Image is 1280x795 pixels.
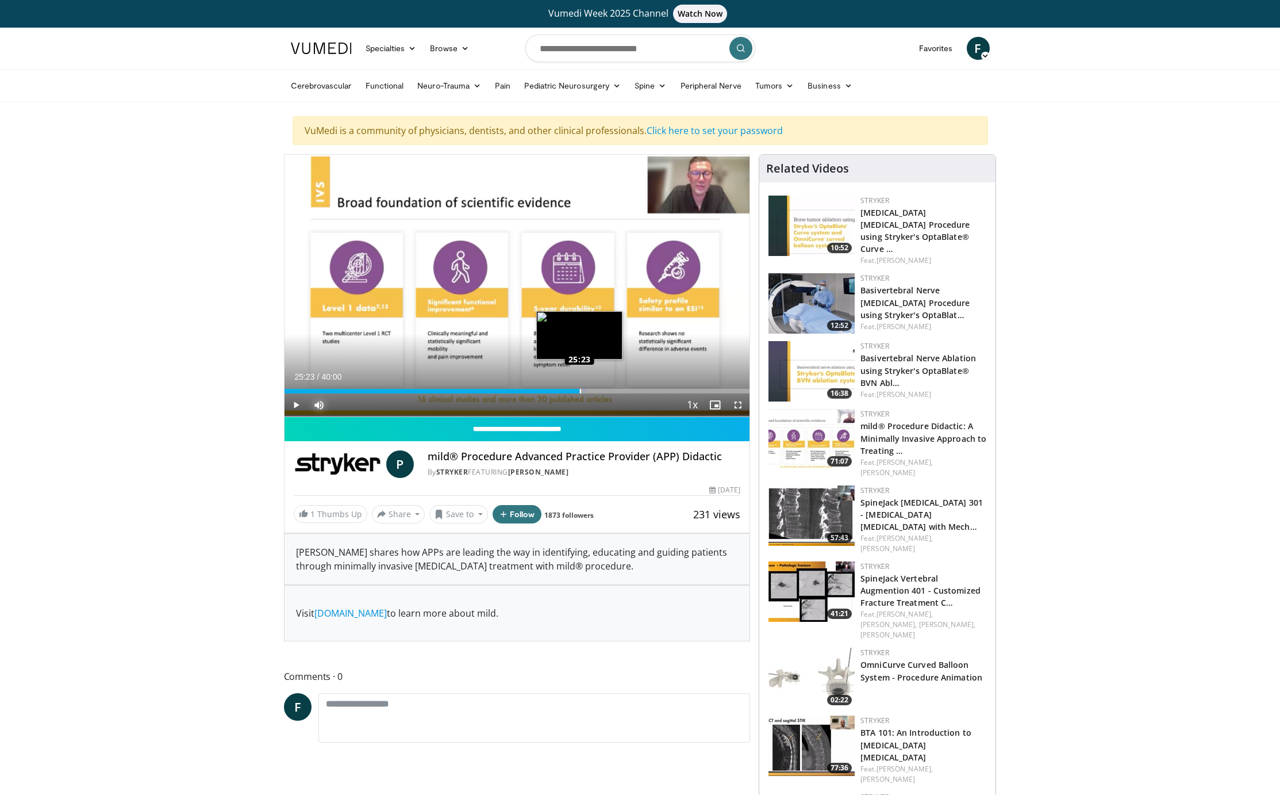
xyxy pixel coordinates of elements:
a: [PERSON_NAME] [508,467,569,477]
h4: mild® Procedure Advanced Practice Provider (APP) Didactic [428,450,740,463]
a: Stryker [860,409,889,419]
button: Playback Rate [681,393,704,416]
a: Basivertebral Nerve [MEDICAL_DATA] Procedure using Stryker's OptaBlat… [860,285,970,320]
span: Comments 0 [284,669,751,684]
a: 77:36 [768,716,855,776]
a: 57:43 [768,486,855,546]
span: 41:21 [827,609,852,619]
span: 1 [310,509,315,519]
a: [PERSON_NAME] [860,774,915,784]
span: 10:52 [827,243,852,253]
a: 02:22 [768,648,855,708]
img: 6ed72550-aece-4dce-88ed-d63958b6dcb3.150x105_q85_crop-smart_upscale.jpg [768,648,855,708]
span: 57:43 [827,533,852,543]
div: [PERSON_NAME] shares how APPs are leading the way in identifying, educating and guiding patients ... [285,534,750,584]
button: Mute [307,393,330,416]
span: P [386,450,414,478]
a: [PERSON_NAME], [877,457,933,467]
a: mild® Procedure Didactic: A Minimally Invasive Approach to Treating … [860,421,986,456]
a: Favorites [912,37,960,60]
a: Stryker [860,716,889,725]
a: [PERSON_NAME], [860,620,917,629]
a: [PERSON_NAME] [877,322,931,331]
a: [PERSON_NAME] [860,630,915,640]
div: Feat. [860,389,986,400]
span: 71:07 [827,456,852,467]
img: Stryker [294,450,382,478]
div: Progress Bar [285,389,750,393]
a: Stryker [860,273,889,283]
a: Browse [423,37,476,60]
a: SpineJack [MEDICAL_DATA] 301 - [MEDICAL_DATA] [MEDICAL_DATA] with Mech… [860,497,983,532]
div: By FEATURING [428,467,740,477]
a: Tumors [748,74,801,97]
a: [PERSON_NAME] [860,468,915,477]
a: Cerebrovascular [284,74,359,97]
span: F [284,693,312,721]
span: 231 views [693,507,740,521]
button: Play [285,393,307,416]
a: Pain [488,74,517,97]
a: Stryker [860,196,889,205]
a: Neuro-Trauma [410,74,488,97]
img: 0f0d9d51-420c-42d6-ac87-8f76a25ca2f4.150x105_q85_crop-smart_upscale.jpg [768,196,855,256]
div: Feat. [860,533,986,554]
span: 40:00 [321,372,341,381]
a: 1873 followers [544,510,594,520]
span: 02:22 [827,695,852,705]
div: Feat. [860,322,986,332]
a: Spine [628,74,673,97]
img: defb5e87-9a59-4e45-9c94-ca0bb38673d3.150x105_q85_crop-smart_upscale.jpg [768,273,855,334]
img: VuMedi Logo [291,43,352,54]
a: OmniCurve Curved Balloon System - Procedure Animation [860,659,982,682]
h4: Related Videos [766,162,849,175]
a: Basivertebral Nerve Ablation using Stryker's OptaBlate® BVN Abl… [860,353,976,388]
a: 10:52 [768,196,855,256]
a: Peripheral Nerve [674,74,748,97]
a: F [967,37,990,60]
a: Business [801,74,859,97]
a: [PERSON_NAME], [877,764,933,774]
a: Stryker [860,486,889,495]
span: Watch Now [673,5,728,23]
a: Pediatric Neurosurgery [517,74,628,97]
a: 71:07 [768,409,855,469]
input: Search topics, interventions [525,35,755,62]
div: Feat. [860,609,986,640]
a: [PERSON_NAME], [877,533,933,543]
a: BTA 101: An Introduction to [MEDICAL_DATA] [MEDICAL_DATA] [860,727,971,762]
div: Feat. [860,255,986,266]
img: b9a1412c-fd19-4ce2-a72e-1fe551ae4065.150x105_q85_crop-smart_upscale.jpg [768,561,855,622]
a: Stryker [860,561,889,571]
button: Fullscreen [727,393,749,416]
p: Visit to learn more about mild. [296,606,739,620]
button: Save to [429,505,488,523]
img: image.jpeg [536,311,622,360]
img: 2a746d60-1db1-48f3-96ea-55919af735f0.150x105_q85_crop-smart_upscale.jpg [768,716,855,776]
a: Stryker [436,467,468,477]
a: Specialties [359,37,424,60]
span: / [317,372,320,381]
div: [DATE] [709,485,740,495]
a: [PERSON_NAME], [919,620,975,629]
button: Enable picture-in-picture mode [704,393,727,416]
a: Click here to set your password [647,124,783,137]
a: Functional [359,74,411,97]
a: 16:38 [768,341,855,402]
a: [PERSON_NAME] [877,255,931,265]
a: Stryker [860,648,889,658]
span: 25:23 [295,372,315,381]
span: 12:52 [827,320,852,331]
a: 41:21 [768,561,855,622]
a: [PERSON_NAME] [860,544,915,553]
button: Follow [493,505,542,523]
a: 12:52 [768,273,855,334]
a: Stryker [860,341,889,351]
a: [MEDICAL_DATA] [MEDICAL_DATA] Procedure using Stryker's OptaBlate® Curve … [860,207,970,254]
a: Vumedi Week 2025 ChannelWatch Now [293,5,988,23]
a: SpineJack Vertebral Augmention 401 - Customized Fracture Treatment C… [860,573,981,608]
video-js: Video Player [285,155,750,417]
button: Share [372,505,425,523]
div: Feat. [860,764,986,785]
